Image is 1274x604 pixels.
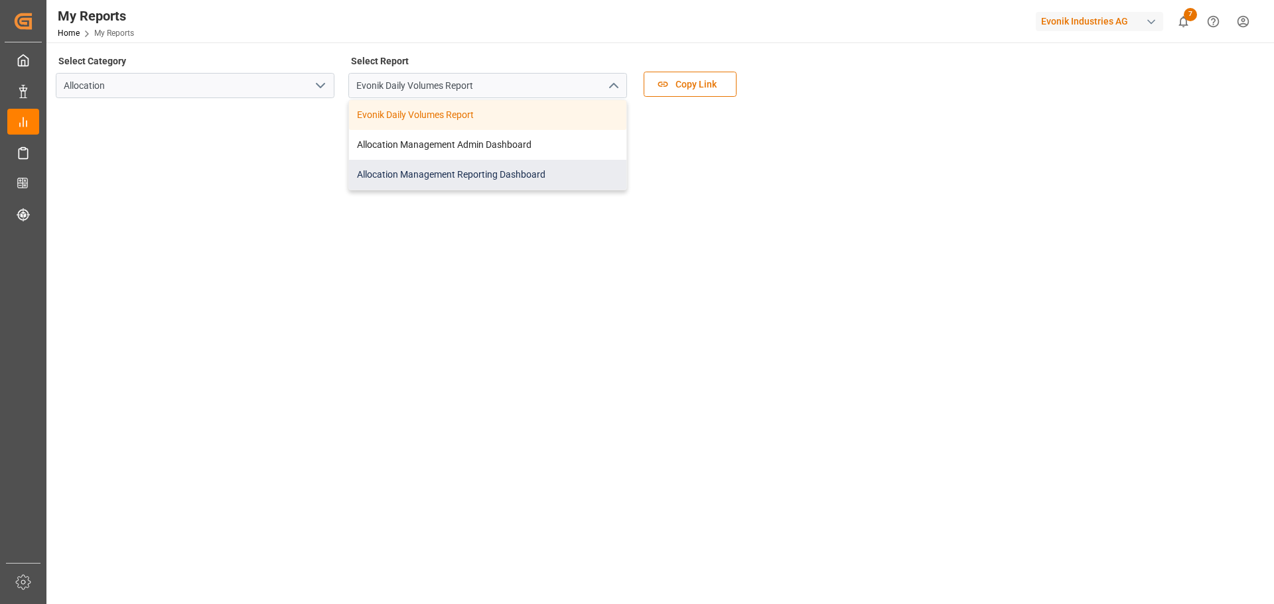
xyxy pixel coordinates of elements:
[1168,7,1198,36] button: show 7 new notifications
[58,29,80,38] a: Home
[58,6,134,26] div: My Reports
[349,130,626,160] div: Allocation Management Admin Dashboard
[56,73,334,98] input: Type to search/select
[349,160,626,190] div: Allocation Management Reporting Dashboard
[1198,7,1228,36] button: Help Center
[644,72,737,97] button: Copy Link
[310,76,330,96] button: open menu
[1036,12,1163,31] div: Evonik Industries AG
[349,100,626,130] div: Evonik Daily Volumes Report
[669,78,723,91] span: Copy Link
[348,73,627,98] input: Type to search/select
[348,52,411,70] label: Select Report
[56,52,128,70] label: Select Category
[602,76,622,96] button: close menu
[1184,8,1197,21] span: 7
[1036,9,1168,34] button: Evonik Industries AG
